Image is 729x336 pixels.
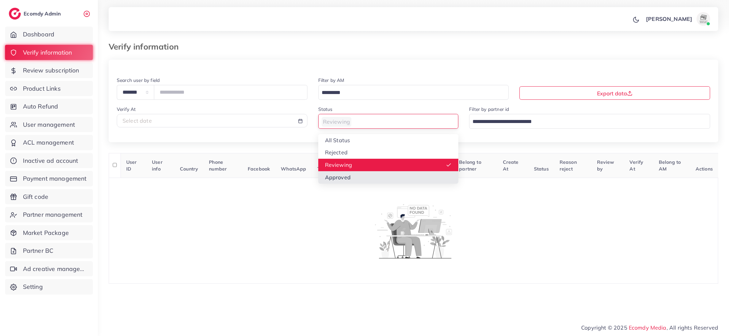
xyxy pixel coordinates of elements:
span: Market Package [23,228,69,237]
img: avatar [697,12,710,26]
label: Filter by AM [318,77,345,84]
span: Verify information [23,48,72,57]
span: User management [23,120,75,129]
li: Rejected [318,146,459,159]
span: Facebook [248,166,270,172]
a: Auto Refund [5,99,93,114]
a: logoEcomdy Admin [9,8,62,20]
span: Phone number [209,159,227,172]
li: Reviewing [318,159,459,171]
a: Partner management [5,207,93,222]
img: logo [9,8,21,20]
span: Auto Refund [23,102,58,111]
li: All Status [318,134,459,147]
a: Ad creative management [5,261,93,277]
a: Gift code [5,189,93,205]
span: Country [180,166,198,172]
span: Payment management [23,174,87,183]
span: Review subscription [23,66,79,75]
span: Belong to AM [659,159,681,172]
span: Copyright © 2025 [581,324,718,332]
span: User ID [126,159,137,172]
span: Gift code [23,192,48,201]
input: Search for option [470,117,701,127]
input: Search for option [319,88,500,98]
span: Select date [123,117,152,124]
a: Dashboard [5,27,93,42]
span: Belong to partner [459,159,481,172]
span: Partner management [23,210,83,219]
a: ACL management [5,135,93,150]
span: Ad creative management [23,265,88,273]
div: Search for option [469,114,710,128]
span: Dashboard [23,30,54,39]
h2: Ecomdy Admin [24,10,62,17]
a: [PERSON_NAME]avatar [642,12,713,26]
span: Reason reject [560,159,577,172]
span: Export data [597,90,632,97]
a: Verify information [5,45,93,60]
a: Setting [5,279,93,295]
span: Inactive ad account [23,156,78,165]
span: Verify At [629,159,643,172]
a: Inactive ad account [5,153,93,169]
span: Status [534,166,549,172]
div: Search for option [318,114,459,128]
span: WhatsApp [281,166,306,172]
a: Payment management [5,171,93,186]
a: User management [5,117,93,132]
span: Product Links [23,84,61,93]
span: Partner BC [23,246,54,255]
span: Actions [696,166,713,172]
span: User info [152,159,163,172]
h3: Verify information [109,42,184,52]
p: [PERSON_NAME] [646,15,692,23]
span: ACL management [23,138,74,147]
label: Verify At [117,106,136,113]
li: Approved [318,171,459,184]
a: Ecomdy Media [629,324,667,331]
a: Partner BC [5,243,93,258]
button: Export data [519,86,710,100]
a: Market Package [5,225,93,241]
img: No account [375,203,452,258]
label: Filter by partner id [469,106,509,113]
div: Search for option [318,85,509,99]
label: Status [318,106,333,113]
input: Search for option [319,117,450,127]
span: Setting [23,282,43,291]
span: , All rights Reserved [667,324,718,332]
a: Product Links [5,81,93,96]
a: Review subscription [5,63,93,78]
label: Search user by field [117,77,160,84]
span: Create At [503,159,519,172]
span: Telegram [317,166,340,172]
span: Review by [597,159,614,172]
